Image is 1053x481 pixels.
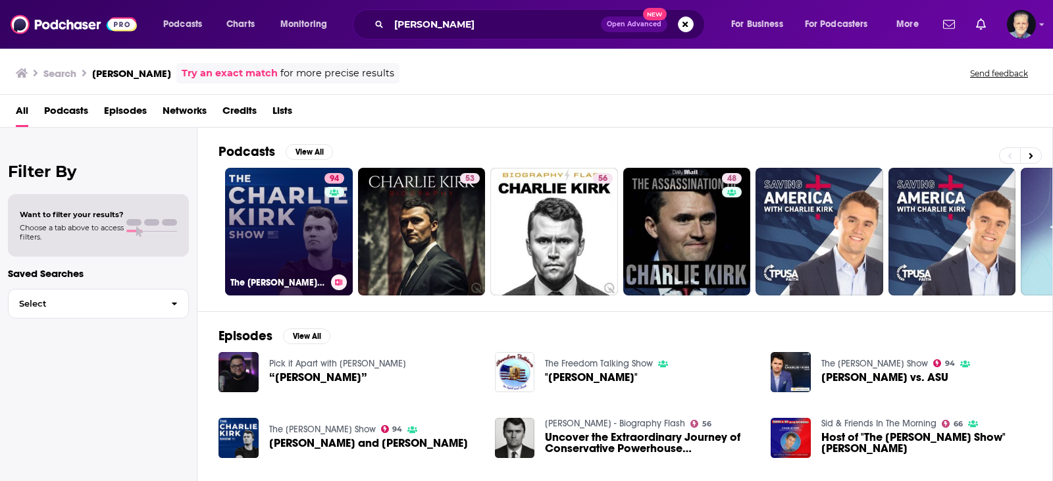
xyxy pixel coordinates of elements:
[643,8,667,20] span: New
[933,359,955,367] a: 94
[490,168,618,295] a: 56
[218,143,275,160] h2: Podcasts
[495,418,535,458] img: Uncover the Extraordinary Journey of Conservative Powerhouse Charlie Kirk in the "Charlie Kirk Bi...
[805,15,868,34] span: For Podcasters
[8,267,189,280] p: Saved Searches
[230,277,326,288] h3: The [PERSON_NAME] Show
[218,143,333,160] a: PodcastsView All
[163,15,202,34] span: Podcasts
[465,172,475,186] span: 53
[43,67,76,80] h3: Search
[971,13,991,36] a: Show notifications dropdown
[218,328,330,344] a: EpisodesView All
[623,168,751,295] a: 48
[821,372,948,383] span: [PERSON_NAME] vs. ASU
[938,13,960,36] a: Show notifications dropdown
[1007,10,1036,39] span: Logged in as JonesLiterary
[218,352,259,392] img: “Charlie Kirk”
[154,14,219,35] button: open menu
[771,418,811,458] img: Host of "The Charlie Kirk Show" Charlie Kirk
[330,172,339,186] span: 94
[8,289,189,318] button: Select
[545,372,638,383] a: "Charlie Kirk"
[495,352,535,392] img: "Charlie Kirk"
[104,100,147,127] a: Episodes
[269,372,367,383] span: “[PERSON_NAME]”
[702,421,711,427] span: 56
[280,66,394,81] span: for more precise results
[92,67,171,80] h3: [PERSON_NAME]
[269,424,376,435] a: The Charlie Kirk Show
[16,100,28,127] a: All
[771,352,811,392] img: Charlie Kirk vs. ASU
[9,299,161,308] span: Select
[887,14,935,35] button: open menu
[545,418,685,429] a: Charlie Kirk - Biography Flash
[607,21,661,28] span: Open Advanced
[821,372,948,383] a: Charlie Kirk vs. ASU
[280,15,327,34] span: Monitoring
[945,361,955,367] span: 94
[225,168,353,295] a: 94The [PERSON_NAME] Show
[381,425,403,433] a: 94
[389,14,601,35] input: Search podcasts, credits, & more...
[954,421,963,427] span: 66
[722,14,800,35] button: open menu
[324,173,344,184] a: 94
[821,432,1031,454] span: Host of "The [PERSON_NAME] Show" [PERSON_NAME]
[163,100,207,127] a: Networks
[821,358,928,369] a: The Charlie Kirk Show
[598,172,607,186] span: 56
[20,210,124,219] span: Want to filter your results?
[690,420,711,428] a: 56
[11,12,137,37] img: Podchaser - Follow, Share and Rate Podcasts
[218,418,259,458] img: Mark Cuban and Charlie Kirk
[269,358,406,369] a: Pick it Apart with David Simien
[286,144,333,160] button: View All
[1007,10,1036,39] img: User Profile
[601,16,667,32] button: Open AdvancedNew
[966,68,1032,79] button: Send feedback
[545,358,653,369] a: The Freedom Talking Show
[896,15,919,34] span: More
[821,432,1031,454] a: Host of "The Charlie Kirk Show" Charlie Kirk
[8,162,189,181] h2: Filter By
[358,168,486,295] a: 53
[796,14,887,35] button: open menu
[218,14,263,35] a: Charts
[731,15,783,34] span: For Business
[226,15,255,34] span: Charts
[269,438,468,449] span: [PERSON_NAME] and [PERSON_NAME]
[272,100,292,127] a: Lists
[182,66,278,81] a: Try an exact match
[20,223,124,241] span: Choose a tab above to access filters.
[460,173,480,184] a: 53
[392,426,402,432] span: 94
[218,328,272,344] h2: Episodes
[545,432,755,454] a: Uncover the Extraordinary Journey of Conservative Powerhouse Charlie Kirk in the "Charlie Kirk Bi...
[942,420,963,428] a: 66
[722,173,742,184] a: 48
[271,14,344,35] button: open menu
[821,418,937,429] a: Sid & Friends In The Morning
[269,372,367,383] a: “Charlie Kirk”
[365,9,717,39] div: Search podcasts, credits, & more...
[222,100,257,127] a: Credits
[44,100,88,127] a: Podcasts
[545,432,755,454] span: Uncover the Extraordinary Journey of Conservative Powerhouse [PERSON_NAME] in the "[PERSON_NAME] ...
[269,438,468,449] a: Mark Cuban and Charlie Kirk
[1007,10,1036,39] button: Show profile menu
[593,173,613,184] a: 56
